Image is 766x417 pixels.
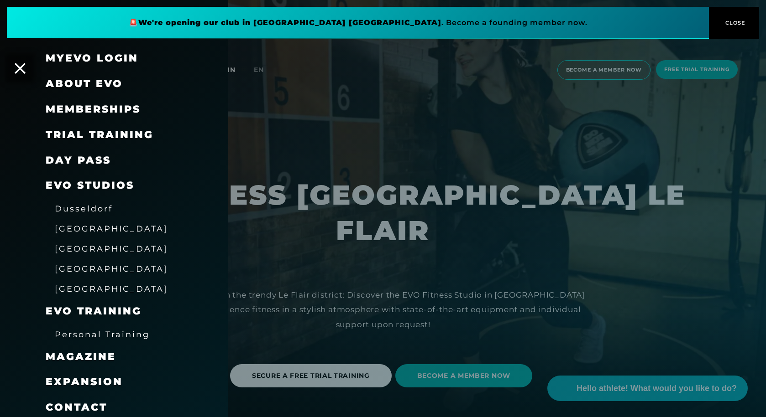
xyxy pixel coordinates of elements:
font: CLOSE [725,20,745,26]
button: CLOSE [709,7,759,39]
a: MyEVO Login [46,52,138,64]
font: About EVO [46,77,123,90]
